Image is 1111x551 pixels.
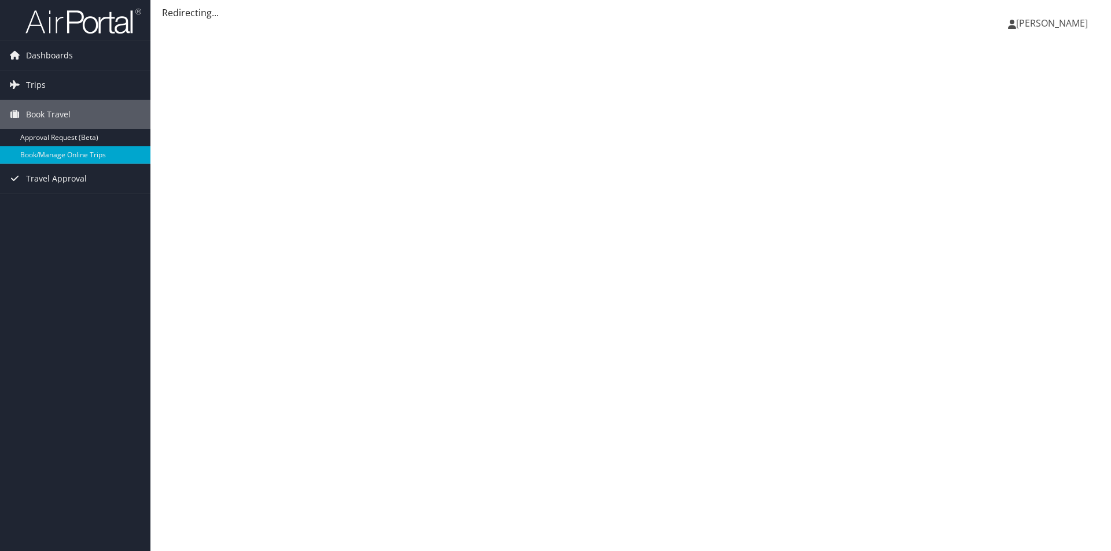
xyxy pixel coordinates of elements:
[26,41,73,70] span: Dashboards
[1008,6,1099,40] a: [PERSON_NAME]
[162,6,1099,20] div: Redirecting...
[1016,17,1088,29] span: [PERSON_NAME]
[26,164,87,193] span: Travel Approval
[25,8,141,35] img: airportal-logo.png
[26,71,46,99] span: Trips
[26,100,71,129] span: Book Travel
